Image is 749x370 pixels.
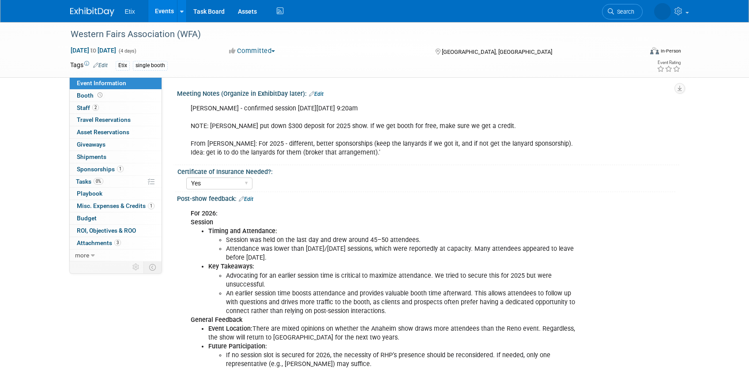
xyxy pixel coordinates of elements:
span: Etix [125,8,135,15]
a: Edit [309,91,324,97]
div: Event Format [591,46,681,59]
a: Sponsorships1 [70,163,162,175]
span: (4 days) [118,48,136,54]
li: Session was held on the last day and drew around 45–50 attendees. [226,236,577,245]
a: Tasks0% [70,176,162,188]
a: Shipments [70,151,162,163]
span: Asset Reservations [77,128,129,136]
a: Attachments3 [70,237,162,249]
b: Future Participation: [208,343,267,350]
a: Misc. Expenses & Credits1 [70,200,162,212]
span: 1 [148,203,154,209]
span: 1 [117,166,124,172]
a: Edit [239,196,253,202]
b: General Feedback [191,316,242,324]
a: Staff2 [70,102,162,114]
a: Edit [93,62,108,68]
img: Format-Inperson.png [650,47,659,54]
div: [PERSON_NAME] - confirmed session [DATE][DATE] 9:20am NOTE: [PERSON_NAME] put down $300 deposit f... [184,100,582,162]
span: [GEOGRAPHIC_DATA], [GEOGRAPHIC_DATA] [442,49,552,55]
a: Asset Reservations [70,126,162,138]
div: single booth [133,61,168,70]
a: Event Information [70,77,162,89]
b: Timing and Attendance: [208,227,277,235]
a: Search [602,4,643,19]
td: Toggle Event Tabs [143,261,162,273]
li: There are mixed opinions on whether the Anaheim show draws more attendees than the Reno event. Re... [208,325,577,342]
span: Travel Reservations [77,116,131,123]
span: [DATE] [DATE] [70,46,117,54]
span: 2 [92,104,99,111]
div: Post-show feedback: [177,192,679,204]
li: Advocating for an earlier session time is critical to maximize attendance. We tried to secure thi... [226,272,577,289]
div: Event Rating [657,60,681,65]
span: Playbook [77,190,102,197]
div: Western Fairs Association (WFA) [68,26,629,42]
span: more [75,252,89,259]
td: Tags [70,60,108,71]
b: Key Takeaways: [208,263,254,270]
img: ExhibitDay [70,8,114,16]
span: Tasks [76,178,103,185]
span: Giveaways [77,141,105,148]
div: Certificate of Insurance Needed?: [177,165,675,176]
button: Committed [226,46,279,56]
span: 0% [94,178,103,185]
img: Wendy Beasley [654,3,671,20]
span: Misc. Expenses & Credits [77,202,154,209]
a: Playbook [70,188,162,200]
span: Search [614,8,634,15]
li: An earlier session time boosts attendance and provides valuable booth time afterward. This allows... [226,289,577,316]
td: Personalize Event Tab Strip [128,261,144,273]
span: Staff [77,104,99,111]
a: more [70,249,162,261]
div: Meeting Notes (Organize in ExhibitDay later): [177,87,679,98]
a: ROI, Objectives & ROO [70,225,162,237]
a: Giveaways [70,139,162,151]
span: Booth [77,92,104,99]
div: In-Person [660,48,681,54]
span: Booth not reserved yet [96,92,104,98]
b: For 2026: [191,210,218,217]
span: Budget [77,215,97,222]
div: Etix [116,61,130,70]
b: Event Location: [208,325,252,332]
span: ROI, Objectives & ROO [77,227,136,234]
li: Attendance was lower than [DATE]/[DATE] sessions, which were reportedly at capacity. Many attende... [226,245,577,262]
li: If no session slot is secured for 2026, the necessity of RHP’s presence should be reconsidered. I... [226,351,577,369]
a: Booth [70,90,162,102]
a: Budget [70,212,162,224]
span: Shipments [77,153,106,160]
b: Session [191,219,213,226]
a: Travel Reservations [70,114,162,126]
span: 3 [114,239,121,246]
span: Attachments [77,239,121,246]
span: to [89,47,98,54]
span: Event Information [77,79,126,87]
span: Sponsorships [77,166,124,173]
